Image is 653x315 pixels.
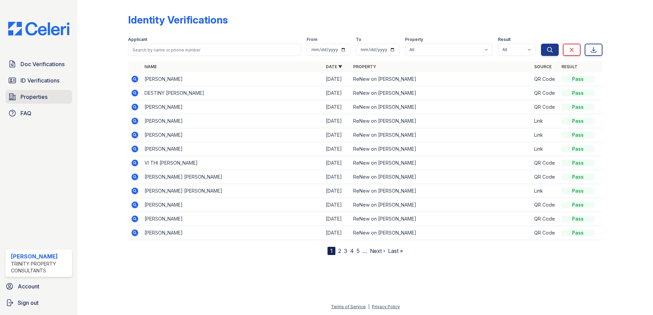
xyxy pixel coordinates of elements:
td: Link [531,128,559,142]
span: Doc Verifications [20,60,65,68]
label: To [356,37,361,42]
td: QR Code [531,198,559,212]
td: QR Code [531,100,559,114]
a: Property [353,64,376,69]
td: [PERSON_NAME] [142,128,323,142]
td: QR Code [531,156,559,170]
a: Date ▼ [326,64,342,69]
td: [PERSON_NAME] [142,226,323,240]
a: Next › [370,247,385,254]
td: Link [531,142,559,156]
td: Link [531,184,559,198]
span: ID Verifications [20,76,59,85]
td: ReNew on [PERSON_NAME] [350,86,532,100]
a: Properties [5,90,72,104]
div: | [368,304,370,309]
div: Pass [561,118,594,124]
td: [DATE] [323,114,350,128]
td: VI THI [PERSON_NAME] [142,156,323,170]
span: Properties [20,93,47,101]
td: [DATE] [323,142,350,156]
div: Identity Verifications [128,14,228,26]
div: Pass [561,215,594,222]
a: Privacy Policy [372,304,400,309]
td: ReNew on [PERSON_NAME] [350,100,532,114]
span: … [362,247,367,255]
td: [PERSON_NAME] [142,72,323,86]
img: CE_Logo_Blue-a8612792a0a2168367f1c8372b55b34899dd931a85d93a1a3d3e32e68fde9ad4.png [3,22,75,35]
td: QR Code [531,212,559,226]
div: Pass [561,160,594,166]
td: ReNew on [PERSON_NAME] [350,128,532,142]
a: Last » [388,247,403,254]
span: Sign out [18,299,39,307]
a: Result [561,64,578,69]
label: Applicant [128,37,147,42]
td: [DATE] [323,72,350,86]
div: Pass [561,187,594,194]
td: [DATE] [323,184,350,198]
a: Account [3,280,75,293]
td: [DATE] [323,156,350,170]
td: ReNew on [PERSON_NAME] [350,72,532,86]
div: Pass [561,174,594,180]
a: 4 [350,247,354,254]
div: Pass [561,132,594,138]
td: [DATE] [323,198,350,212]
label: Property [405,37,423,42]
td: [DATE] [323,212,350,226]
td: QR Code [531,226,559,240]
label: From [307,37,317,42]
td: [PERSON_NAME] [PERSON_NAME] [142,184,323,198]
td: Link [531,114,559,128]
a: ID Verifications [5,74,72,87]
td: ReNew on [PERSON_NAME] [350,184,532,198]
a: FAQ [5,106,72,120]
a: Name [144,64,157,69]
td: DESTINY [PERSON_NAME] [142,86,323,100]
td: ReNew on [PERSON_NAME] [350,170,532,184]
td: ReNew on [PERSON_NAME] [350,212,532,226]
td: [PERSON_NAME] [142,198,323,212]
div: Pass [561,76,594,82]
a: 5 [357,247,360,254]
td: [DATE] [323,100,350,114]
a: Sign out [3,296,75,310]
td: [PERSON_NAME] [142,114,323,128]
td: QR Code [531,170,559,184]
div: Pass [561,90,594,96]
div: Pass [561,104,594,110]
td: [DATE] [323,86,350,100]
input: Search by name or phone number [128,44,301,56]
td: [DATE] [323,128,350,142]
div: 1 [328,247,335,255]
td: ReNew on [PERSON_NAME] [350,142,532,156]
span: Account [18,282,39,290]
td: ReNew on [PERSON_NAME] [350,226,532,240]
a: Doc Verifications [5,57,72,71]
a: 2 [338,247,341,254]
td: QR Code [531,72,559,86]
td: [DATE] [323,226,350,240]
td: [PERSON_NAME] [PERSON_NAME] [142,170,323,184]
div: Trinity Property Consultants [11,260,69,274]
td: [DATE] [323,170,350,184]
a: Source [534,64,552,69]
div: Pass [561,146,594,152]
div: Pass [561,201,594,208]
label: Result [498,37,511,42]
td: [PERSON_NAME] [142,212,323,226]
td: ReNew on [PERSON_NAME] [350,114,532,128]
td: ReNew on [PERSON_NAME] [350,198,532,212]
td: ReNew on [PERSON_NAME] [350,156,532,170]
td: QR Code [531,86,559,100]
td: [PERSON_NAME] [142,142,323,156]
div: [PERSON_NAME] [11,252,69,260]
span: FAQ [20,109,31,117]
td: [PERSON_NAME] [142,100,323,114]
a: Terms of Service [331,304,366,309]
div: Pass [561,229,594,236]
a: 3 [344,247,347,254]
